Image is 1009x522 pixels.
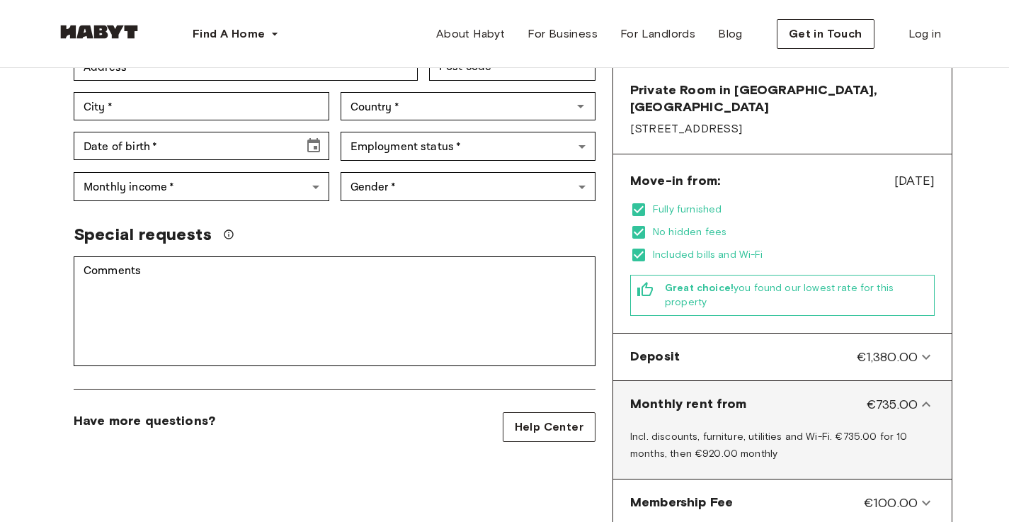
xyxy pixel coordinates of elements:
span: About Habyt [436,25,505,42]
span: Help Center [515,419,583,436]
button: Find A Home [181,20,290,48]
span: Incl. discounts, furniture, utilities and Wi-Fi. €735.00 for 10 months, then €920.00 monthly [630,431,907,460]
a: Blog [707,20,754,48]
span: Deposit [630,348,680,366]
div: Membership Fee€100.00 [619,485,946,521]
a: For Landlords [609,20,707,48]
span: Membership Fee [630,494,733,512]
span: Fully furnished [653,203,935,217]
span: For Business [528,25,598,42]
img: Habyt [57,25,142,39]
span: No hidden fees [653,225,935,239]
span: Private Room in [GEOGRAPHIC_DATA], [GEOGRAPHIC_DATA] [630,81,935,115]
span: Find A Home [193,25,265,42]
span: For Landlords [620,25,695,42]
button: Get in Touch [777,19,874,49]
span: €735.00 [867,395,918,414]
a: About Habyt [425,20,516,48]
a: Help Center [503,412,595,442]
div: Deposit€1,380.00 [619,339,946,375]
a: Log in [897,20,952,48]
span: Log in [908,25,941,42]
svg: We'll do our best to accommodate your request, but please note we can't guarantee it will be poss... [223,229,234,240]
span: Have more questions? [74,412,215,429]
button: Choose date [300,132,328,160]
a: For Business [516,20,609,48]
span: Included bills and Wi-Fi [653,248,935,262]
div: Comments [74,256,595,366]
span: [STREET_ADDRESS] [630,121,935,137]
span: Blog [718,25,743,42]
span: €1,380.00 [857,348,918,366]
div: Monthly rent from€735.00 [619,387,946,422]
span: Monthly rent from [630,395,747,414]
span: you found our lowest rate for this property [665,281,928,310]
span: Get in Touch [789,25,862,42]
div: City [74,92,329,120]
button: Open [571,96,591,116]
span: Move-in from: [630,172,720,189]
span: €100.00 [864,494,918,512]
span: [DATE] [894,171,935,190]
b: Great choice! [665,282,734,294]
span: Special requests [74,224,212,245]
